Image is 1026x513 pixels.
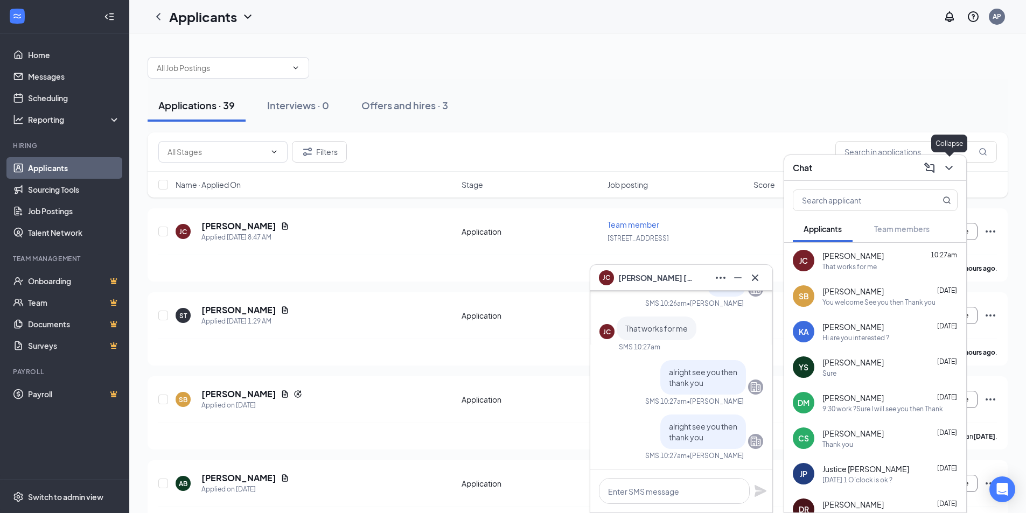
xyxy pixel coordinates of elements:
button: ComposeMessage [921,159,938,177]
span: [PERSON_NAME] [PERSON_NAME] [618,272,694,284]
a: Messages [28,66,120,87]
div: Hi are you interested ? [822,333,889,342]
span: [PERSON_NAME] [822,392,884,403]
svg: ChevronLeft [152,10,165,23]
div: Applied [DATE] 8:47 AM [201,232,289,243]
span: • [PERSON_NAME] [687,451,744,460]
svg: ChevronDown [291,64,300,72]
svg: Company [749,435,762,448]
h5: [PERSON_NAME] [201,472,276,484]
svg: QuestionInfo [967,10,980,23]
b: 2 hours ago [960,264,995,272]
span: alright see you then thank you [669,421,737,442]
div: Application [462,478,601,489]
div: Offers and hires · 3 [361,99,448,112]
span: [DATE] [937,357,957,366]
div: Interviews · 0 [267,99,329,112]
div: Applied on [DATE] [201,484,289,495]
div: [DATE] 1 O’clock is ok ? [822,475,892,484]
svg: Minimize [731,271,744,284]
input: All Stages [167,146,266,158]
span: 10:27am [931,251,957,259]
a: PayrollCrown [28,383,120,405]
button: Cross [746,269,764,286]
svg: Collapse [104,11,115,22]
div: SMS 10:27am [645,397,687,406]
svg: ChevronDown [241,10,254,23]
div: Open Intercom Messenger [989,476,1015,502]
div: JC [179,227,187,236]
svg: Ellipses [984,309,997,322]
div: DM [798,397,809,408]
div: CS [798,433,809,444]
div: Applications · 39 [158,99,235,112]
div: SB [799,291,809,301]
svg: MagnifyingGlass [979,147,987,156]
span: • [PERSON_NAME] [687,397,744,406]
span: alright see you then thank you [669,367,737,388]
a: TeamCrown [28,292,120,313]
a: SurveysCrown [28,335,120,356]
span: Score [753,179,775,190]
span: Team member [608,220,659,229]
div: Applied [DATE] 1:29 AM [201,316,289,327]
svg: Settings [13,491,24,502]
div: AB [179,479,187,488]
input: All Job Postings [157,62,287,74]
h1: Applicants [169,8,237,26]
span: • [PERSON_NAME] [687,299,744,308]
span: [STREET_ADDRESS] [608,234,669,242]
div: Switch to admin view [28,491,103,502]
svg: Ellipses [984,225,997,238]
div: YS [799,362,808,373]
div: Application [462,310,601,321]
div: SMS 10:27am [619,342,660,352]
svg: Analysis [13,114,24,125]
a: Sourcing Tools [28,179,120,200]
svg: Reapply [294,390,302,398]
span: [DATE] [937,500,957,508]
span: [PERSON_NAME] [822,321,884,332]
a: Talent Network [28,222,120,243]
svg: Ellipses [714,271,727,284]
svg: Filter [301,145,314,158]
a: OnboardingCrown [28,270,120,292]
div: Reporting [28,114,121,125]
div: That works for me [822,262,877,271]
svg: ComposeMessage [923,161,936,174]
span: [DATE] [937,286,957,294]
span: That works for me [625,324,688,333]
h5: [PERSON_NAME] [201,304,276,316]
div: Applied on [DATE] [201,400,302,411]
div: Application [462,226,601,237]
svg: ChevronDown [943,161,955,174]
div: JP [800,468,807,479]
div: You welcome See you then Thank you [822,298,936,307]
button: Minimize [729,269,746,286]
svg: Cross [749,271,762,284]
b: [DATE] [973,432,995,440]
div: ST [179,311,187,320]
svg: Plane [754,484,767,497]
svg: Document [281,222,289,230]
span: [PERSON_NAME] [822,250,884,261]
input: Search in applications [835,141,997,163]
svg: Document [281,390,289,398]
span: [PERSON_NAME] [822,286,884,297]
div: Payroll [13,367,118,376]
svg: MagnifyingGlass [943,196,951,205]
svg: ChevronDown [270,147,278,156]
button: Filter Filters [292,141,347,163]
div: Application [462,394,601,405]
a: Scheduling [28,87,120,109]
div: JC [603,327,611,336]
div: JC [799,255,808,266]
span: [PERSON_NAME] [822,428,884,439]
span: [DATE] [937,464,957,472]
span: Team members [874,224,930,234]
div: SMS 10:26am [645,299,687,308]
svg: WorkstreamLogo [12,11,23,22]
div: SB [179,395,187,404]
